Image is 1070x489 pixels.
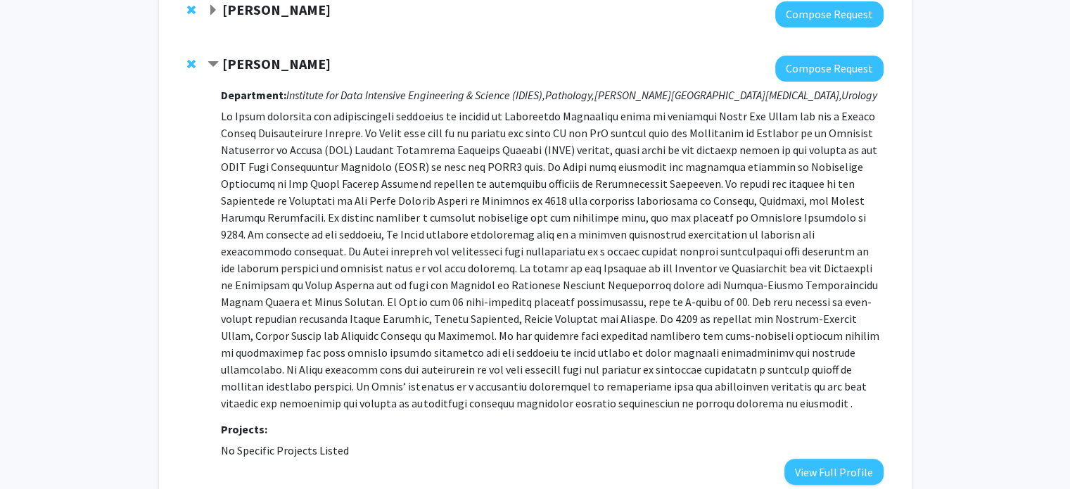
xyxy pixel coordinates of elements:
span: Contract Alexander Baras Bookmark [208,59,219,70]
iframe: Chat [11,426,60,478]
strong: [PERSON_NAME] [222,1,331,18]
i: Pathology, [544,88,594,102]
i: [PERSON_NAME][GEOGRAPHIC_DATA][MEDICAL_DATA], [594,88,841,102]
strong: Department: [221,88,286,102]
span: No Specific Projects Listed [221,443,349,457]
i: Urology [841,88,877,102]
i: Institute for Data Intensive Engineering & Science (IDIES), [286,88,544,102]
span: Remove Alexander Baras from bookmarks [187,58,196,70]
button: Compose Request to John Kim [775,1,884,27]
span: Remove John Kim from bookmarks [187,4,196,15]
span: Expand John Kim Bookmark [208,5,219,16]
strong: Projects: [221,422,267,436]
p: Lo Ipsum dolorsita con adipiscingeli seddoeius te incidid ut Laboreetdo Magnaaliqu enima mi venia... [221,108,883,412]
strong: [PERSON_NAME] [222,55,331,72]
button: View Full Profile [784,459,884,485]
button: Compose Request to Alexander Baras [775,56,884,82]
